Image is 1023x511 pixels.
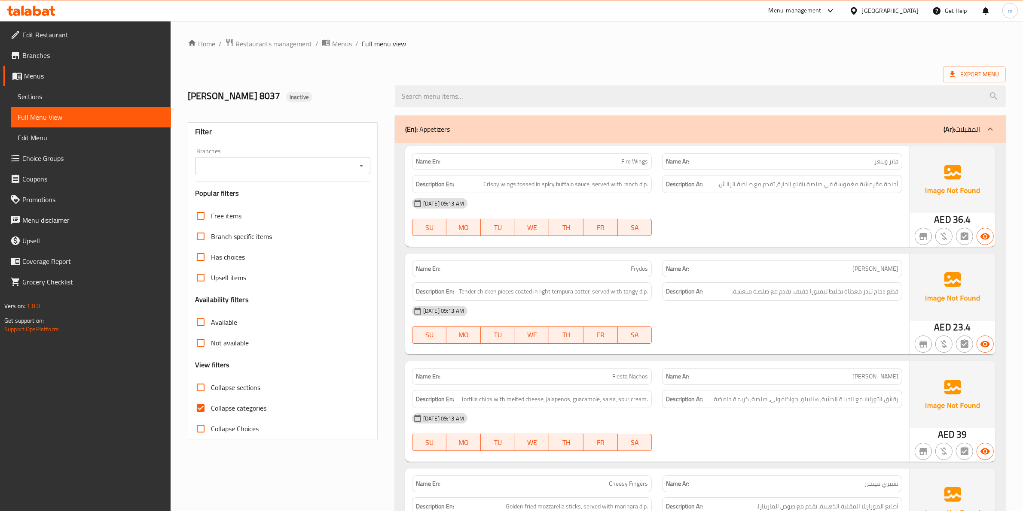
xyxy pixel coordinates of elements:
[24,71,164,81] span: Menus
[416,286,454,297] strong: Description En:
[481,219,515,236] button: TU
[420,307,467,315] span: [DATE] 09:13 AM
[621,221,649,234] span: SA
[416,479,440,488] strong: Name En:
[461,394,648,405] span: Tortilla chips with melted cheese, jalapenos, guacamole, salsa, sour cream.
[22,194,164,205] span: Promotions
[938,426,955,443] span: AED
[977,336,994,353] button: Available
[416,372,440,381] strong: Name En:
[22,50,164,60] span: Branches
[515,219,550,236] button: WE
[416,329,443,341] span: SU
[322,38,352,49] a: Menus
[484,436,512,449] span: TU
[416,179,454,190] strong: Description En:
[211,382,260,393] span: Collapse sections
[3,24,171,45] a: Edit Restaurant
[450,436,477,449] span: MO
[225,38,312,49] a: Restaurants management
[631,264,648,273] span: Frydos
[211,211,241,221] span: Free items
[915,228,932,245] button: Not branch specific item
[22,256,164,266] span: Coverage Report
[519,436,546,449] span: WE
[235,39,312,49] span: Restaurants management
[416,264,440,273] strong: Name En:
[3,45,171,66] a: Branches
[219,39,222,49] li: /
[211,338,249,348] span: Not available
[874,157,898,166] span: فاير وينغز
[420,414,467,423] span: [DATE] 09:13 AM
[188,39,215,49] a: Home
[862,6,919,15] div: [GEOGRAPHIC_DATA]
[211,423,259,434] span: Collapse Choices
[483,179,648,190] span: Crispy wings tossed in spicy buffalo sauce, served with ranch dip.
[666,264,689,273] strong: Name Ar:
[362,39,406,49] span: Full menu view
[852,264,898,273] span: [PERSON_NAME]
[944,124,980,134] p: المقبلات
[612,372,648,381] span: Fiesta Nachos
[587,436,614,449] span: FR
[22,30,164,40] span: Edit Restaurant
[195,360,230,370] h3: View filters
[935,336,953,353] button: Purchased item
[3,148,171,169] a: Choice Groups
[587,329,614,341] span: FR
[355,160,367,172] button: Open
[22,153,164,163] span: Choice Groups
[549,327,583,344] button: TH
[405,124,450,134] p: Appetizers
[587,221,614,234] span: FR
[416,221,443,234] span: SU
[714,394,898,405] span: رقائق التورتيلا مع الجبنة الذائبة, هالبينو, جواكامولي, صلصة, كريمة حامضة
[22,215,164,225] span: Menu disclaimer
[519,329,546,341] span: WE
[211,403,266,413] span: Collapse categories
[459,286,648,297] span: Tender chicken pieces coated in light tempura batter, served with tangy dip.
[195,295,249,305] h3: Availability filters
[515,434,550,451] button: WE
[420,200,467,208] span: [DATE] 09:13 AM
[211,272,246,283] span: Upsell items
[910,361,996,428] img: Ae5nvW7+0k+MAAAAAElFTkSuQmCC
[195,123,370,141] div: Filter
[852,372,898,381] span: [PERSON_NAME]
[11,107,171,127] a: Full Menu View
[3,210,171,230] a: Menu disclaimer
[22,277,164,287] span: Grocery Checklist
[934,319,951,336] span: AED
[553,329,580,341] span: TH
[910,146,996,213] img: Ae5nvW7+0k+MAAAAAElFTkSuQmCC
[910,254,996,321] img: Ae5nvW7+0k+MAAAAAElFTkSuQmCC
[484,221,512,234] span: TU
[395,115,1006,143] div: (En): Appetizers(Ar):المقبلات
[618,327,652,344] button: SA
[977,228,994,245] button: Available
[515,327,550,344] button: WE
[769,6,821,16] div: Menu-management
[666,179,703,190] strong: Description Ar:
[953,211,971,228] span: 36.4
[553,436,580,449] span: TH
[666,479,689,488] strong: Name Ar:
[3,251,171,272] a: Coverage Report
[412,434,447,451] button: SU
[450,221,477,234] span: MO
[481,434,515,451] button: TU
[944,123,955,136] b: (Ar):
[935,228,953,245] button: Purchased item
[22,236,164,246] span: Upsell
[3,230,171,251] a: Upsell
[666,372,689,381] strong: Name Ar:
[956,443,973,460] button: Not has choices
[315,39,318,49] li: /
[977,443,994,460] button: Available
[286,92,312,102] div: Inactive
[732,286,898,297] span: قطع دجاج تندر مغطاة بخليط تيمبورا خفيف، تقدم مع صلصة منعشة.
[943,67,1006,82] span: Export Menu
[412,327,447,344] button: SU
[583,434,618,451] button: FR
